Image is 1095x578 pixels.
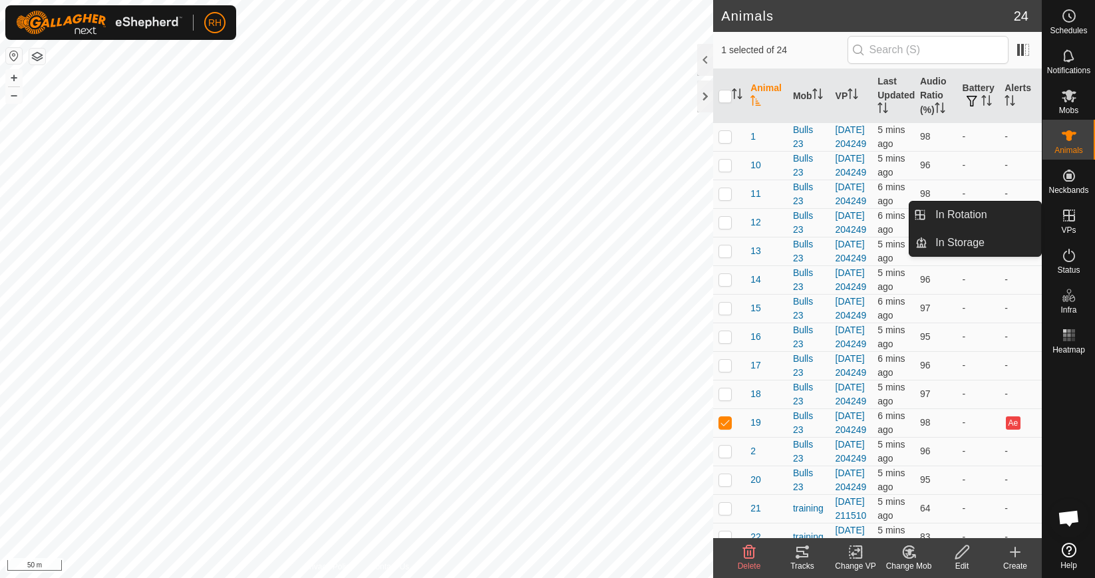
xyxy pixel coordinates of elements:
[920,474,931,485] span: 95
[836,468,867,492] a: [DATE] 204249
[957,466,1000,494] td: -
[920,531,931,542] span: 83
[836,439,867,464] a: [DATE] 204249
[920,331,931,342] span: 95
[1042,537,1095,575] a: Help
[1060,561,1077,569] span: Help
[1049,498,1089,538] a: Open chat
[793,352,825,380] div: Bulls 23
[957,323,1000,351] td: -
[920,446,931,456] span: 96
[750,530,761,544] span: 22
[877,382,905,406] span: 11 Sept 2025, 12:52 pm
[750,273,761,287] span: 14
[920,417,931,428] span: 98
[877,468,905,492] span: 11 Sept 2025, 12:52 pm
[957,437,1000,466] td: -
[1048,186,1088,194] span: Neckbands
[750,330,761,344] span: 16
[750,130,756,144] span: 1
[1006,416,1020,430] button: Ae
[750,359,761,372] span: 17
[872,69,915,123] th: Last Updated
[1047,67,1090,74] span: Notifications
[793,438,825,466] div: Bulls 23
[927,229,1041,256] a: In Storage
[6,70,22,86] button: +
[836,525,867,549] a: [DATE] 211510
[721,8,1014,24] h2: Animals
[750,502,761,515] span: 21
[957,122,1000,151] td: -
[920,388,931,399] span: 97
[793,502,825,515] div: training
[999,151,1042,180] td: -
[793,123,825,151] div: Bulls 23
[793,180,825,208] div: Bulls 23
[1005,97,1015,108] p-sorticon: Activate to sort
[793,295,825,323] div: Bulls 23
[750,416,761,430] span: 19
[957,494,1000,523] td: -
[1052,346,1085,354] span: Heatmap
[877,239,905,263] span: 11 Sept 2025, 12:52 pm
[836,496,867,521] a: [DATE] 211510
[1059,106,1078,114] span: Mobs
[915,69,957,123] th: Audio Ratio (%)
[750,473,761,487] span: 20
[877,496,905,521] span: 11 Sept 2025, 12:53 pm
[877,525,905,549] span: 11 Sept 2025, 12:53 pm
[999,351,1042,380] td: -
[848,90,858,101] p-sorticon: Activate to sort
[750,158,761,172] span: 10
[877,182,905,206] span: 11 Sept 2025, 12:52 pm
[999,494,1042,523] td: -
[999,437,1042,466] td: -
[721,43,847,57] span: 1 selected of 24
[999,523,1042,551] td: -
[750,444,756,458] span: 2
[304,561,354,573] a: Privacy Policy
[920,160,931,170] span: 96
[788,69,830,123] th: Mob
[981,97,992,108] p-sorticon: Activate to sort
[1060,306,1076,314] span: Infra
[920,188,931,199] span: 98
[836,239,867,263] a: [DATE] 204249
[877,210,905,235] span: 11 Sept 2025, 12:52 pm
[877,410,905,435] span: 11 Sept 2025, 12:52 pm
[750,301,761,315] span: 15
[999,380,1042,408] td: -
[732,90,742,101] p-sorticon: Activate to sort
[1054,146,1083,154] span: Animals
[1014,6,1028,26] span: 24
[750,387,761,401] span: 18
[920,131,931,142] span: 98
[836,353,867,378] a: [DATE] 204249
[957,408,1000,437] td: -
[848,36,1009,64] input: Search (S)
[1057,266,1080,274] span: Status
[793,209,825,237] div: Bulls 23
[935,207,987,223] span: In Rotation
[877,267,905,292] span: 11 Sept 2025, 12:52 pm
[750,187,761,201] span: 11
[920,274,931,285] span: 96
[957,380,1000,408] td: -
[877,104,888,115] p-sorticon: Activate to sort
[920,360,931,370] span: 96
[836,153,867,178] a: [DATE] 204249
[1050,27,1087,35] span: Schedules
[957,265,1000,294] td: -
[750,244,761,258] span: 13
[920,303,931,313] span: 97
[877,353,905,378] span: 11 Sept 2025, 12:52 pm
[957,523,1000,551] td: -
[6,87,22,103] button: –
[793,266,825,294] div: Bulls 23
[877,124,905,149] span: 11 Sept 2025, 12:52 pm
[836,296,867,321] a: [DATE] 204249
[957,351,1000,380] td: -
[776,560,829,572] div: Tracks
[909,202,1041,228] li: In Rotation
